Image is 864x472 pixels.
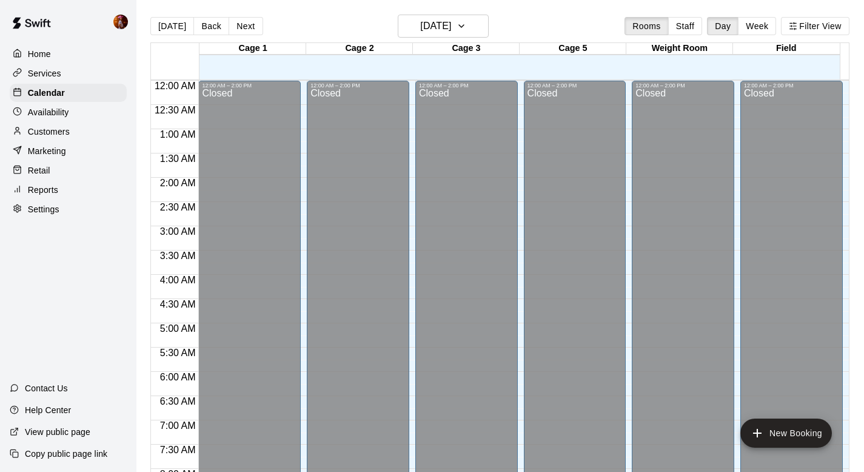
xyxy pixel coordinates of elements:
[25,448,107,460] p: Copy public page link
[28,126,70,138] p: Customers
[740,419,832,448] button: add
[10,161,127,180] a: Retail
[113,15,128,29] img: Kaitlyn Lim
[157,372,199,382] span: 6:00 AM
[157,275,199,285] span: 4:00 AM
[28,48,51,60] p: Home
[10,142,127,160] a: Marketing
[157,445,199,455] span: 7:30 AM
[150,17,194,35] button: [DATE]
[28,67,61,79] p: Services
[10,123,127,141] a: Customers
[781,17,849,35] button: Filter View
[157,348,199,358] span: 5:30 AM
[199,43,306,55] div: Cage 1
[157,202,199,212] span: 2:30 AM
[28,106,69,118] p: Availability
[744,83,839,89] div: 12:00 AM – 2:00 PM
[28,184,58,196] p: Reports
[520,43,626,55] div: Cage 5
[625,17,668,35] button: Rooms
[28,203,59,215] p: Settings
[527,83,623,89] div: 12:00 AM – 2:00 PM
[28,87,65,99] p: Calendar
[626,43,733,55] div: Weight Room
[157,153,199,164] span: 1:30 AM
[157,420,199,431] span: 7:00 AM
[420,18,451,35] h6: [DATE]
[152,81,199,91] span: 12:00 AM
[10,84,127,102] a: Calendar
[419,83,514,89] div: 12:00 AM – 2:00 PM
[193,17,229,35] button: Back
[28,164,50,177] p: Retail
[306,43,413,55] div: Cage 2
[10,45,127,63] a: Home
[25,382,68,394] p: Contact Us
[10,200,127,218] a: Settings
[635,83,731,89] div: 12:00 AM – 2:00 PM
[229,17,263,35] button: Next
[202,83,297,89] div: 12:00 AM – 2:00 PM
[28,145,66,157] p: Marketing
[157,226,199,237] span: 3:00 AM
[738,17,776,35] button: Week
[157,299,199,309] span: 4:30 AM
[111,10,136,34] div: Kaitlyn Lim
[157,251,199,261] span: 3:30 AM
[25,426,90,438] p: View public page
[157,396,199,406] span: 6:30 AM
[310,83,406,89] div: 12:00 AM – 2:00 PM
[707,17,738,35] button: Day
[733,43,840,55] div: Field
[157,129,199,140] span: 1:00 AM
[152,105,199,115] span: 12:30 AM
[398,15,489,38] button: [DATE]
[10,64,127,83] a: Services
[157,178,199,188] span: 2:00 AM
[668,17,703,35] button: Staff
[413,43,520,55] div: Cage 3
[10,181,127,199] a: Reports
[10,103,127,121] a: Availability
[157,323,199,334] span: 5:00 AM
[25,404,71,416] p: Help Center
